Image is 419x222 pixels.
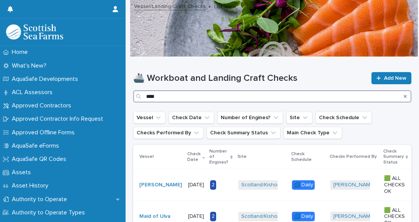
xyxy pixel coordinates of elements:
[139,153,154,161] p: Vessel
[237,153,247,161] p: Site
[241,213,331,220] a: Scotland/Kishorn Shared Shorebase
[210,212,216,221] div: 2
[9,115,109,123] p: Approved Contractor Info Request
[291,150,325,164] p: Check Schedule
[9,209,91,216] p: Authority to Operate Types
[9,129,81,136] p: Approved Offline Forms
[292,212,315,221] div: 🟦 Daily
[286,112,312,124] button: Site
[207,127,280,139] button: Check Summary Status
[133,127,204,139] button: Checks Performed By
[188,182,204,188] p: [DATE]
[187,150,201,164] p: Check Date
[133,112,166,124] button: Vessel
[9,89,59,96] p: ACL Assessors
[9,142,65,150] p: AquaSafe eForms
[133,73,367,84] h1: 🚢 Workboat and Landing Craft Checks
[292,180,315,190] div: 🟦 Daily
[9,182,54,189] p: Asset History
[9,196,73,203] p: Authority to Operate
[139,213,170,220] a: Maid of Ulva
[139,182,182,188] a: [PERSON_NAME]
[188,213,204,220] p: [DATE]
[371,72,411,84] a: Add New
[333,182,375,188] a: [PERSON_NAME]
[9,76,84,83] p: AquaSafe Developments
[9,169,37,176] p: Assets
[134,2,206,10] a: Vessel/Landing Craft Checks
[6,24,63,39] img: bPIBxiqnSb2ggTQWdOVV
[9,62,53,69] p: What's New?
[210,180,216,190] div: 2
[217,112,283,124] button: Number of Engines?
[9,49,34,56] p: Home
[241,182,331,188] a: Scotland/Kishorn Shared Shorebase
[9,102,77,109] p: Approved Contractors
[284,127,342,139] button: Main Check Type
[330,153,377,161] p: Checks Performed By
[384,76,406,81] span: Add New
[9,156,72,163] p: AquaSafe QR Codes
[315,112,372,124] button: Check Schedule
[133,90,411,102] input: Search
[209,147,228,167] p: Number of Engines?
[383,147,404,167] p: Check Summary Status
[384,175,407,194] p: 🟩 ALL CHECKS OK
[333,213,375,220] a: [PERSON_NAME]
[169,112,214,124] button: Check Date
[214,2,236,10] p: List View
